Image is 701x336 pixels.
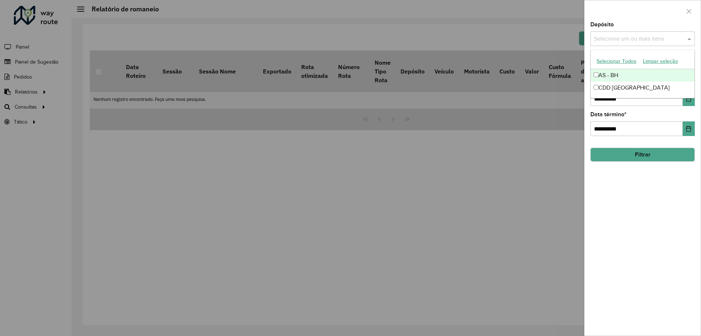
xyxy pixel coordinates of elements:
button: Limpar seleção [640,56,681,67]
ng-dropdown-panel: Options list [590,50,695,98]
label: Depósito [590,20,614,29]
div: CDD [GEOGRAPHIC_DATA] [591,82,694,94]
button: Filtrar [590,148,695,162]
button: Choose Date [683,121,695,136]
div: AS - BH [591,69,694,82]
label: Data término [590,110,627,119]
button: Selecionar Todos [593,56,640,67]
button: Choose Date [683,91,695,106]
